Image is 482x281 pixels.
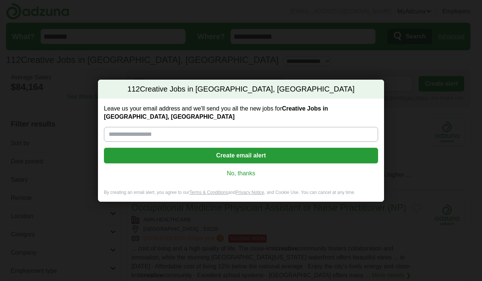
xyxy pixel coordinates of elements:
a: Terms & Conditions [189,190,228,195]
a: No, thanks [110,169,372,178]
button: Create email alert [104,148,378,163]
span: 112 [127,84,140,95]
a: Privacy Notice [236,190,264,195]
div: By creating an email alert, you agree to our and , and Cookie Use. You can cancel at any time. [98,189,384,202]
h2: Creative Jobs in [GEOGRAPHIC_DATA], [GEOGRAPHIC_DATA] [98,80,384,99]
label: Leave us your email address and we'll send you all the new jobs for [104,105,378,121]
